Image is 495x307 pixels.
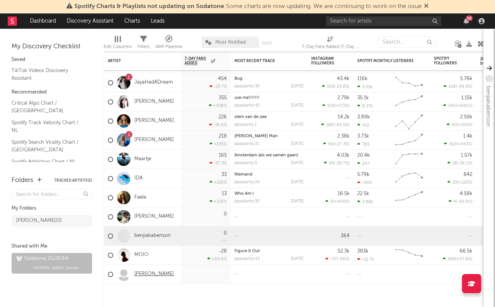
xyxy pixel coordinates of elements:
[325,199,350,204] div: ( )
[447,122,472,127] div: ( )
[12,176,33,185] div: Folders
[324,161,350,166] div: ( )
[457,85,471,89] span: -46.8 %
[323,141,350,146] div: ( )
[464,172,472,177] div: 842
[219,134,227,139] div: 218
[134,175,143,182] a: IDA
[54,179,92,182] button: Tracked Artists(5)
[209,122,227,127] div: -16.6 %
[327,104,335,108] span: 109
[452,161,457,166] span: 18
[104,33,132,55] div: Edit Columns
[218,76,227,81] div: 454
[234,115,267,119] a: stem van de zee
[460,115,472,120] div: 2.59k
[222,191,227,196] div: 13
[357,59,415,63] div: Spotify Monthly Listeners
[392,131,426,150] svg: Chart title
[134,79,173,86] a: JayaHadADream
[234,192,254,196] a: Who Am I
[357,115,370,120] div: 3.89k
[449,199,472,204] div: ( )
[458,123,471,127] span: +163 %
[461,153,472,158] div: 1.57k
[12,242,92,251] div: Shared with Me
[210,199,227,204] div: +225 %
[338,191,350,196] div: 16.5k
[330,200,333,204] span: 9
[357,95,369,100] div: 35.1k
[210,161,227,166] div: -37.3 %
[74,3,422,10] span: : Some charts are now updating. We are continuing to work on the issue
[234,123,257,127] div: popularity: 1
[16,254,69,263] div: Sodatona 25/26 ( 14 )
[16,216,62,225] div: [PERSON_NAME] ( 0 )
[357,172,370,177] div: 5.79k
[291,199,304,204] div: [DATE]
[234,257,260,261] div: popularity: 42
[219,95,227,100] div: 355
[12,253,92,274] a: Sodatona 25/26(14)[PERSON_NAME] Directie
[463,134,472,139] div: 1.4k
[61,13,119,29] a: Discovery Assistant
[234,142,259,146] div: popularity: 21
[434,56,461,66] div: Spotify Followers
[335,123,348,127] span: -44.5 %
[357,142,370,147] div: 785
[209,103,227,108] div: +438 %
[291,161,304,165] div: [DATE]
[12,158,84,166] a: Spotify Addiction Chart / NL
[210,180,227,185] div: +120 %
[460,191,472,196] div: 4.58k
[234,192,304,196] div: Who Am I
[357,257,374,262] div: -12.7k
[74,3,224,10] span: Spotify Charts & Playlists not updating on Sodatone
[460,76,472,81] div: 5.76k
[33,263,79,273] span: [PERSON_NAME] Directie
[448,257,455,261] span: 198
[134,156,151,163] a: Maartje
[134,213,174,220] a: [PERSON_NAME]
[221,172,227,177] div: 33
[119,13,145,29] a: Charts
[392,112,426,131] svg: Chart title
[378,36,436,48] input: Search...
[134,99,174,105] a: [PERSON_NAME]
[357,249,368,254] div: 383k
[134,137,174,143] a: [PERSON_NAME]
[357,153,370,158] div: 20.4k
[134,252,148,258] a: MOIO
[291,103,304,108] div: [DATE]
[330,257,337,261] span: -37
[454,200,456,204] span: 4
[338,249,350,254] div: 52.3k
[458,181,471,185] span: +120 %
[134,118,175,124] a: [PERSON_NAME].
[12,99,84,115] a: Critical Algo Chart / [GEOGRAPHIC_DATA]
[322,84,350,89] div: ( )
[234,84,260,89] div: popularity: 30
[328,142,333,146] span: 56
[443,256,472,261] div: ( )
[464,18,469,24] button: 96
[335,161,348,166] span: -30.7 %
[357,76,368,81] div: 116k
[234,134,278,138] a: [PERSON_NAME] Man
[447,161,472,166] div: ( )
[302,33,359,55] div: 7-Day Fans Added (7-Day Fans Added)
[357,123,369,128] div: 412
[234,134,304,138] div: Boze Man
[234,161,257,165] div: popularity: 5
[234,249,304,253] div: Figure It Out
[443,103,472,108] div: ( )
[215,40,246,45] span: Most Notified
[234,180,260,184] div: popularity: 24
[326,123,333,127] span: 186
[134,233,171,239] a: benjiakabenson
[185,56,209,66] span: 7-Day Fans Added
[327,85,334,89] span: 253
[12,215,92,227] a: [PERSON_NAME](0)
[224,231,227,236] div: 0
[452,123,457,127] span: 40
